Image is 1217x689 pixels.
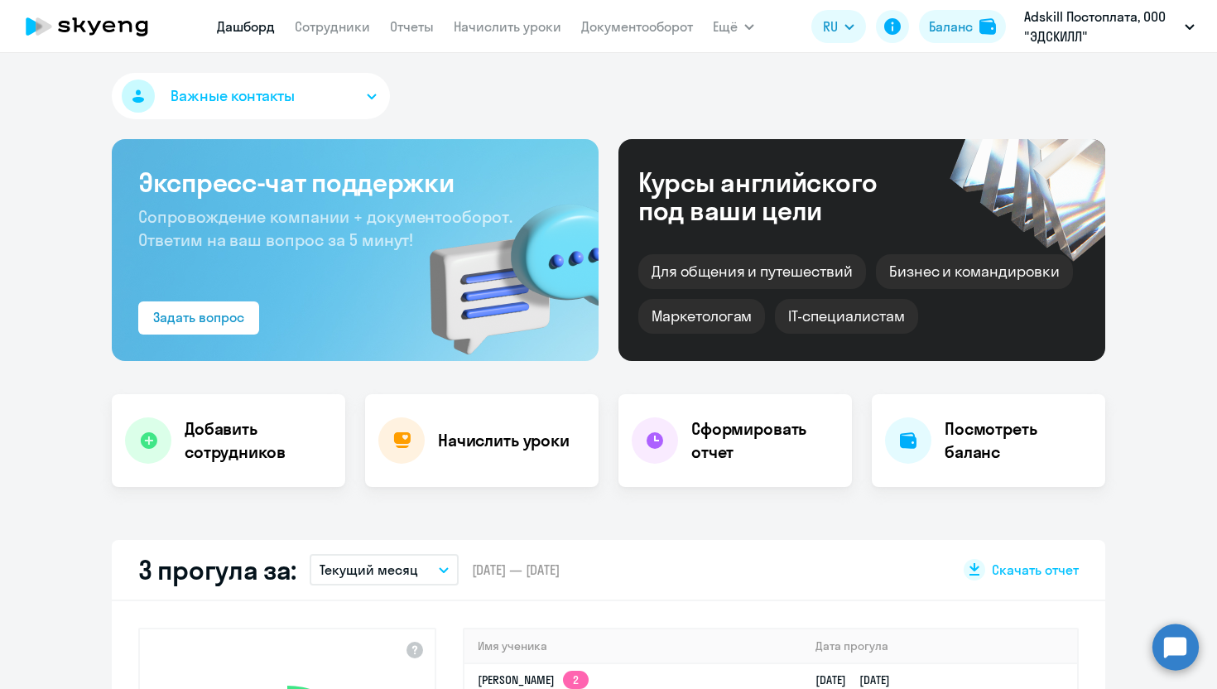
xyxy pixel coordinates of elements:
a: Документооборот [581,18,693,35]
span: Сопровождение компании + документооборот. Ответим на ваш вопрос за 5 минут! [138,206,512,250]
div: Бизнес и командировки [876,254,1073,289]
app-skyeng-badge: 2 [563,671,589,689]
th: Имя ученика [464,629,802,663]
a: Отчеты [390,18,434,35]
th: Дата прогула [802,629,1077,663]
h4: Добавить сотрудников [185,417,332,464]
button: Текущий месяц [310,554,459,585]
a: Дашборд [217,18,275,35]
span: Скачать отчет [992,561,1079,579]
div: IT-специалистам [775,299,917,334]
div: Задать вопрос [153,307,244,327]
button: Ещё [713,10,754,43]
span: [DATE] — [DATE] [472,561,560,579]
div: Для общения и путешествий [638,254,866,289]
h4: Начислить уроки [438,429,570,452]
a: [DATE][DATE] [815,672,903,687]
button: Adskill Постоплата, ООО "ЭДСКИЛЛ" [1016,7,1203,46]
a: Сотрудники [295,18,370,35]
button: Важные контакты [112,73,390,119]
span: RU [823,17,838,36]
img: bg-img [406,175,599,361]
h2: 3 прогула за: [138,553,296,586]
div: Курсы английского под ваши цели [638,168,921,224]
button: Задать вопрос [138,301,259,335]
a: [PERSON_NAME]2 [478,672,589,687]
button: RU [811,10,866,43]
p: Текущий месяц [320,560,418,580]
h4: Посмотреть баланс [945,417,1092,464]
h3: Экспресс-чат поддержки [138,166,572,199]
button: Балансbalance [919,10,1006,43]
span: Ещё [713,17,738,36]
div: Баланс [929,17,973,36]
h4: Сформировать отчет [691,417,839,464]
p: Adskill Постоплата, ООО "ЭДСКИЛЛ" [1024,7,1178,46]
span: Важные контакты [171,85,295,107]
img: balance [979,18,996,35]
a: Начислить уроки [454,18,561,35]
div: Маркетологам [638,299,765,334]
